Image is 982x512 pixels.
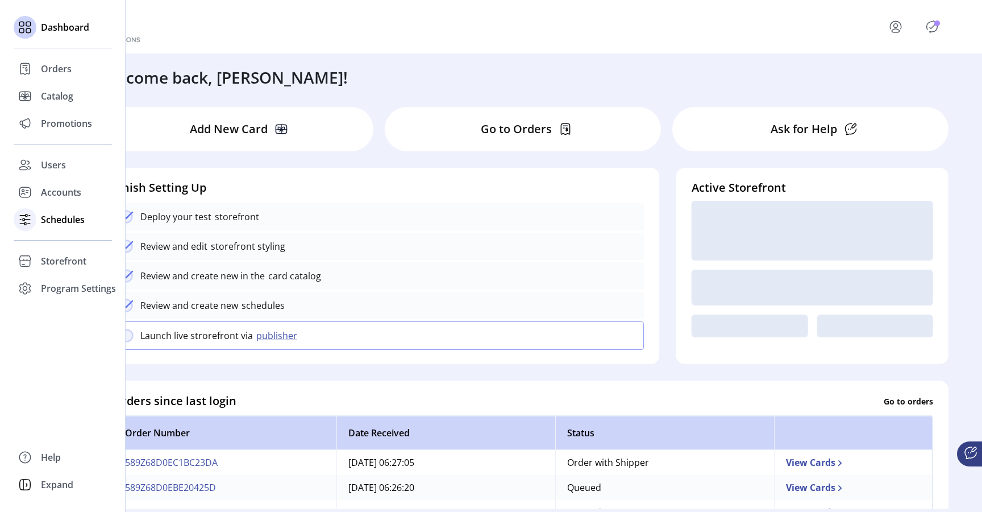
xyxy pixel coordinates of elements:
button: menu [873,13,923,40]
h3: Welcome back, [PERSON_NAME]! [98,65,348,89]
th: Status [555,416,774,450]
h4: Orders since last login [113,393,236,410]
span: Expand [41,478,73,492]
button: publisher [253,329,304,342]
th: Order Number [113,416,336,450]
p: Add New Card [190,121,268,138]
p: Deploy your test [140,210,211,224]
span: Help [41,451,61,464]
p: Review and create new in the [140,269,265,283]
td: [DATE] 06:26:20 [336,475,555,500]
span: Dashboard [41,20,89,34]
p: storefront [211,210,259,224]
button: Publisher Panel [923,18,941,36]
td: Queued [555,475,774,500]
th: Date Received [336,416,555,450]
td: 589Z68D0EC1BC23DA [113,450,336,475]
h4: Finish Setting Up [113,179,644,196]
td: [DATE] 06:27:05 [336,450,555,475]
span: Schedules [41,213,85,226]
p: Go to orders [884,395,933,407]
p: Ask for Help [771,121,837,138]
span: Orders [41,62,72,76]
p: Launch live strorefront via [140,329,253,342]
td: View Cards [774,475,933,500]
span: Promotions [41,117,92,130]
span: Catalog [41,89,73,103]
p: card catalog [265,269,321,283]
p: storefront styling [207,240,285,253]
p: Go to Orders [481,121,552,138]
p: Review and create new [140,299,238,312]
h4: Active Storefront [692,179,933,196]
span: Storefront [41,254,86,268]
td: View Cards [774,450,933,475]
td: Order with Shipper [555,450,774,475]
span: Program Settings [41,282,116,295]
span: Accounts [41,185,81,199]
span: Users [41,158,66,172]
p: Review and edit [140,240,207,253]
p: schedules [238,299,285,312]
td: 589Z68D0EBE20425D [113,475,336,500]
